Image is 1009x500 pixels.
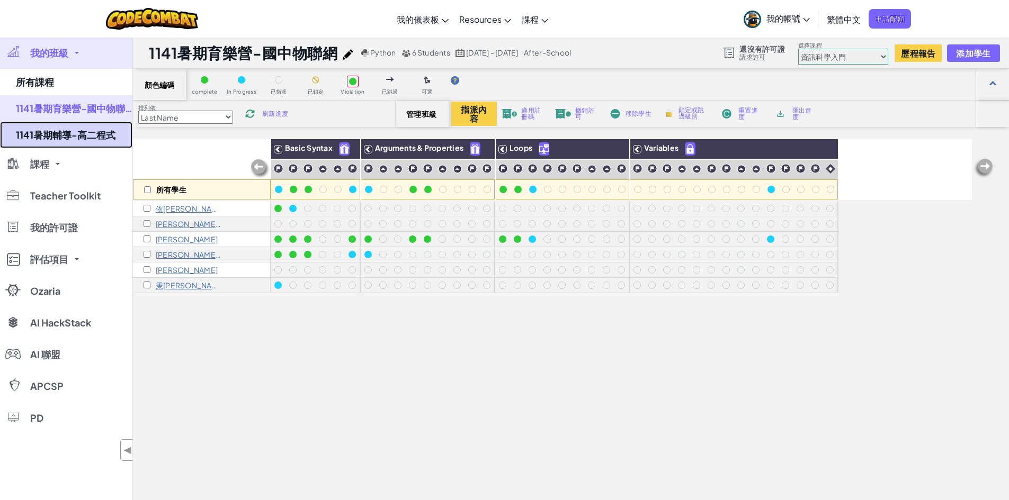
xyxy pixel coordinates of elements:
[516,5,553,33] a: 課程
[156,235,218,243] p: 芊惠 王
[30,191,101,201] span: Teacher Toolkit
[30,318,91,328] span: AI HackStack
[145,80,175,89] span: 顏色編碼
[347,163,358,174] img: IconChallengeLevel.svg
[361,49,369,57] img: python.png
[408,163,418,174] img: IconChallengeLevel.svg
[149,43,337,63] h1: 1141暑期育樂營-國中物聯網
[572,163,582,174] img: IconChallengeLevel.svg
[895,44,942,62] button: 歷程報告
[288,163,298,174] img: IconChallengeLevel.svg
[249,158,271,179] img: Arrow_Left_Inactive.png
[454,5,516,33] a: Resources
[262,111,288,117] span: 刷新進度
[423,163,433,174] img: IconChallengeLevel.svg
[391,5,454,33] a: 我的儀表板
[412,48,450,57] span: 6 Students
[386,77,394,81] img: IconSkippedLevel.svg
[30,223,78,232] span: 我的許可證
[401,49,411,57] img: MultipleUsers.png
[271,89,287,95] span: 已指派
[138,104,233,112] label: 排列依
[626,111,651,117] span: 移除學生
[542,163,552,174] img: IconChallengeLevel.svg
[524,48,572,58] div: after-school
[644,143,678,152] span: Variables
[482,163,492,174] img: IconChallengeLevel.svg
[379,165,388,174] img: IconPracticeLevel.svg
[308,89,324,95] span: 已鎖定
[798,41,888,50] label: 選擇課程
[719,109,735,119] img: IconReset.svg
[796,163,806,174] img: IconChallengeLevel.svg
[555,109,571,119] img: IconLicenseRevoke.svg
[453,165,462,174] img: IconPracticeLevel.svg
[470,143,480,155] img: IconFreeLevelv2.svg
[156,220,222,228] p: 囿霖 0430陳
[30,286,60,296] span: Ozaria
[424,76,431,85] img: IconOptionalLevel.svg
[647,163,657,174] img: IconChallengeLevel.svg
[438,165,447,174] img: IconPracticeLevel.svg
[773,109,788,119] img: IconArchive.svg
[156,281,222,289] p: 秉祐 顧
[973,158,994,179] img: Arrow_Left_Inactive.png
[467,163,477,174] img: IconChallengeLevel.svg
[822,5,866,33] a: 繁體中文
[781,163,791,174] img: IconChallengeLevel.svg
[375,143,463,152] span: Arguments & Properties
[30,254,68,264] span: 評估項目
[340,143,349,155] img: IconFreeLevelv2.svg
[766,163,776,174] img: IconChallengeLevel.svg
[827,14,861,25] span: 繁體中文
[285,143,333,152] span: Basic Syntax
[30,159,49,169] span: 課程
[663,108,674,118] img: IconLock.svg
[303,163,313,174] img: IconChallengeLevel.svg
[766,13,810,24] span: 我的帳號
[744,11,761,28] img: avatar
[156,185,186,194] p: 所有學生
[498,163,508,174] img: IconChallengeLevel.svg
[738,2,815,35] a: 我的帳號
[692,165,701,174] img: IconPracticeLevel.svg
[869,9,911,29] a: 申請配額
[156,204,222,213] p: 依耘 0418李
[685,143,695,155] img: IconPaidLevel.svg
[394,165,403,174] img: IconPracticeLevel.svg
[677,165,686,174] img: IconPracticeLevel.svg
[370,48,396,57] span: Python
[242,109,258,119] img: IconReload.svg
[539,143,549,155] img: IconUnlockWithCall.svg
[456,49,465,57] img: calendar.svg
[739,44,784,53] span: 還沒有許可證
[513,163,523,174] img: IconChallengeLevel.svg
[522,14,539,25] span: 課程
[792,107,817,120] span: 匯出進度
[123,442,132,458] span: ◀
[341,89,364,95] span: Violation
[587,165,596,174] img: IconPracticeLevel.svg
[422,89,432,95] span: 可選
[956,49,990,58] span: 添加學生
[466,48,518,57] span: [DATE] - [DATE]
[947,44,999,62] button: 添加學生
[609,109,621,119] img: IconRemoveStudents.svg
[343,49,353,60] img: iconPencil.svg
[363,163,373,174] img: IconChallengeLevel.svg
[617,163,627,174] img: IconChallengeLevel.svg
[333,165,342,174] img: IconPracticeLevel.svg
[318,165,327,174] img: IconPracticeLevel.svg
[575,107,600,120] span: 撤銷許可
[632,163,642,174] img: IconChallengeLevel.svg
[602,165,611,174] img: IconPracticeLevel.svg
[738,107,763,120] span: 重置進度
[737,165,746,174] img: IconPracticeLevel.svg
[826,164,835,174] img: IconIntro.svg
[662,163,672,174] img: IconChallengeLevel.svg
[273,163,283,174] img: IconChallengeLevel.svg
[106,8,199,30] img: CodeCombat logo
[192,89,218,95] span: complete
